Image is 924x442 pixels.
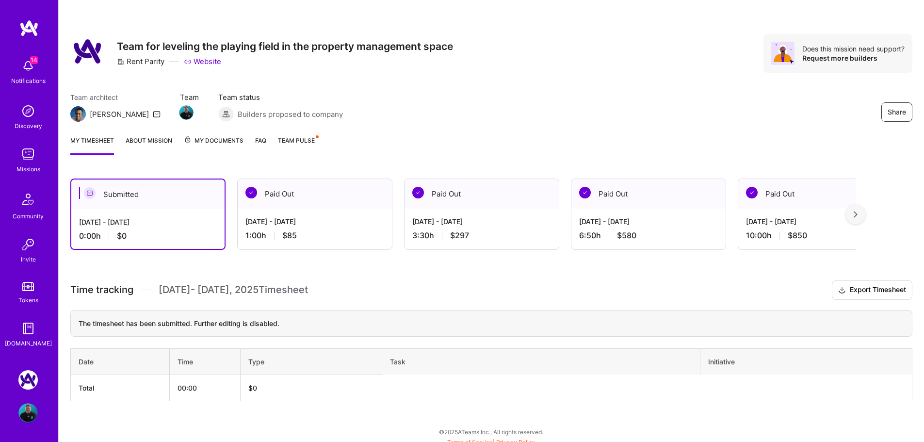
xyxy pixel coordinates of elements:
div: [DOMAIN_NAME] [5,338,52,348]
img: Paid Out [579,187,591,198]
div: Request more builders [802,53,905,63]
a: My Documents [184,135,243,155]
th: Type [240,348,382,375]
span: Builders proposed to company [238,109,343,119]
div: 0:00 h [79,231,217,241]
a: Team Member Avatar [180,104,193,121]
img: teamwork [18,145,38,164]
img: discovery [18,101,38,121]
span: Share [888,107,906,117]
span: $85 [282,230,297,241]
img: right [854,211,858,218]
div: Invite [21,254,36,264]
div: Discovery [15,121,42,131]
div: 1:00 h [245,230,384,241]
img: Paid Out [412,187,424,198]
div: Community [13,211,44,221]
span: $0 [117,231,127,241]
img: Team Architect [70,106,86,122]
img: Community [16,188,40,211]
th: Task [382,348,700,375]
a: User Avatar [16,403,40,423]
span: $580 [617,230,636,241]
div: 6:50 h [579,230,718,241]
span: $297 [450,230,469,241]
div: Tokens [18,295,38,305]
img: logo [19,19,39,37]
img: guide book [18,319,38,338]
img: bell [18,56,38,76]
div: Notifications [11,76,46,86]
div: The timesheet has been submitted. Further editing is disabled. [70,310,912,337]
img: Builders proposed to company [218,106,234,122]
div: [DATE] - [DATE] [79,217,217,227]
div: Paid Out [738,179,892,209]
img: User Avatar [18,403,38,423]
img: Invite [18,235,38,254]
img: Avatar [771,42,794,65]
div: [DATE] - [DATE] [245,216,384,227]
div: Rent Parity [117,56,164,66]
th: 00:00 [170,375,241,401]
span: $850 [788,230,807,241]
span: Team Pulse [278,137,315,144]
div: Paid Out [405,179,559,209]
a: Rent Parity: Team for leveling the playing field in the property management space [16,370,40,390]
img: Rent Parity: Team for leveling the playing field in the property management space [18,370,38,390]
span: My Documents [184,135,243,146]
span: Team [180,92,199,102]
i: icon Download [838,285,846,295]
span: Time tracking [70,284,133,296]
button: Share [881,102,912,122]
img: Company Logo [70,34,105,69]
th: Time [170,348,241,375]
img: Submitted [84,187,96,199]
div: 3:30 h [412,230,551,241]
th: Date [71,348,170,375]
a: About Mission [126,135,172,155]
a: Website [184,56,221,66]
div: 10:00 h [746,230,885,241]
th: Total [71,375,170,401]
div: [DATE] - [DATE] [412,216,551,227]
div: [DATE] - [DATE] [579,216,718,227]
th: $0 [240,375,382,401]
img: Team Member Avatar [179,105,194,120]
span: Team architect [70,92,161,102]
i: icon Mail [153,110,161,118]
span: 14 [30,56,38,64]
div: Missions [16,164,40,174]
div: Paid Out [571,179,726,209]
span: Team status [218,92,343,102]
i: icon CompanyGray [117,58,125,65]
div: Paid Out [238,179,392,209]
th: Initiative [700,348,912,375]
div: [PERSON_NAME] [90,109,149,119]
img: tokens [22,282,34,291]
div: Submitted [71,180,225,209]
img: Paid Out [245,187,257,198]
div: Does this mission need support? [802,44,905,53]
button: Export Timesheet [832,280,912,300]
div: [DATE] - [DATE] [746,216,885,227]
span: [DATE] - [DATE] , 2025 Timesheet [159,284,308,296]
a: My timesheet [70,135,114,155]
img: Paid Out [746,187,758,198]
a: Team Pulse [278,135,318,155]
h3: Team for leveling the playing field in the property management space [117,40,453,52]
a: FAQ [255,135,266,155]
